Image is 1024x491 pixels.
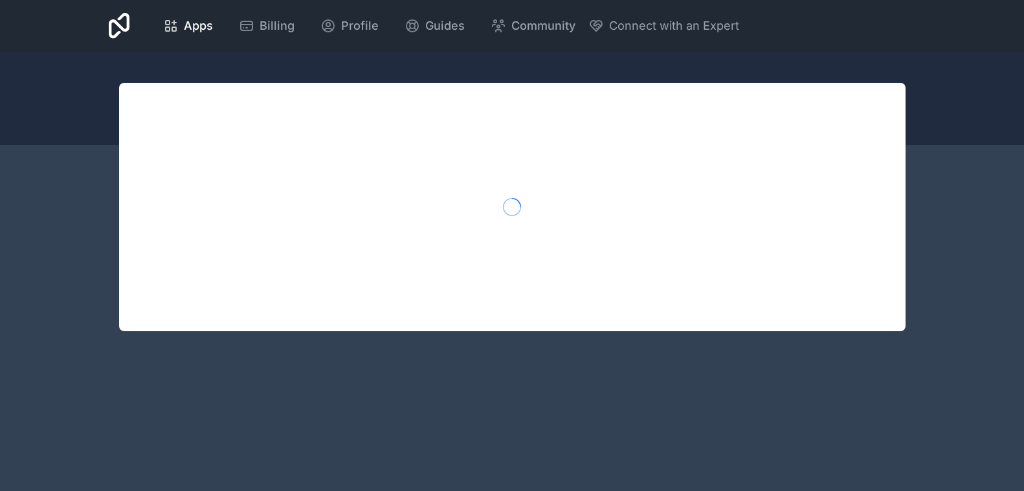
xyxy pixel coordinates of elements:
[310,12,389,40] a: Profile
[260,17,295,35] span: Billing
[480,12,586,40] a: Community
[394,12,475,40] a: Guides
[425,17,465,35] span: Guides
[228,12,305,40] a: Billing
[341,17,379,35] span: Profile
[609,17,739,35] span: Connect with an Expert
[153,12,223,40] a: Apps
[511,17,575,35] span: Community
[588,17,739,35] button: Connect with an Expert
[184,17,213,35] span: Apps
